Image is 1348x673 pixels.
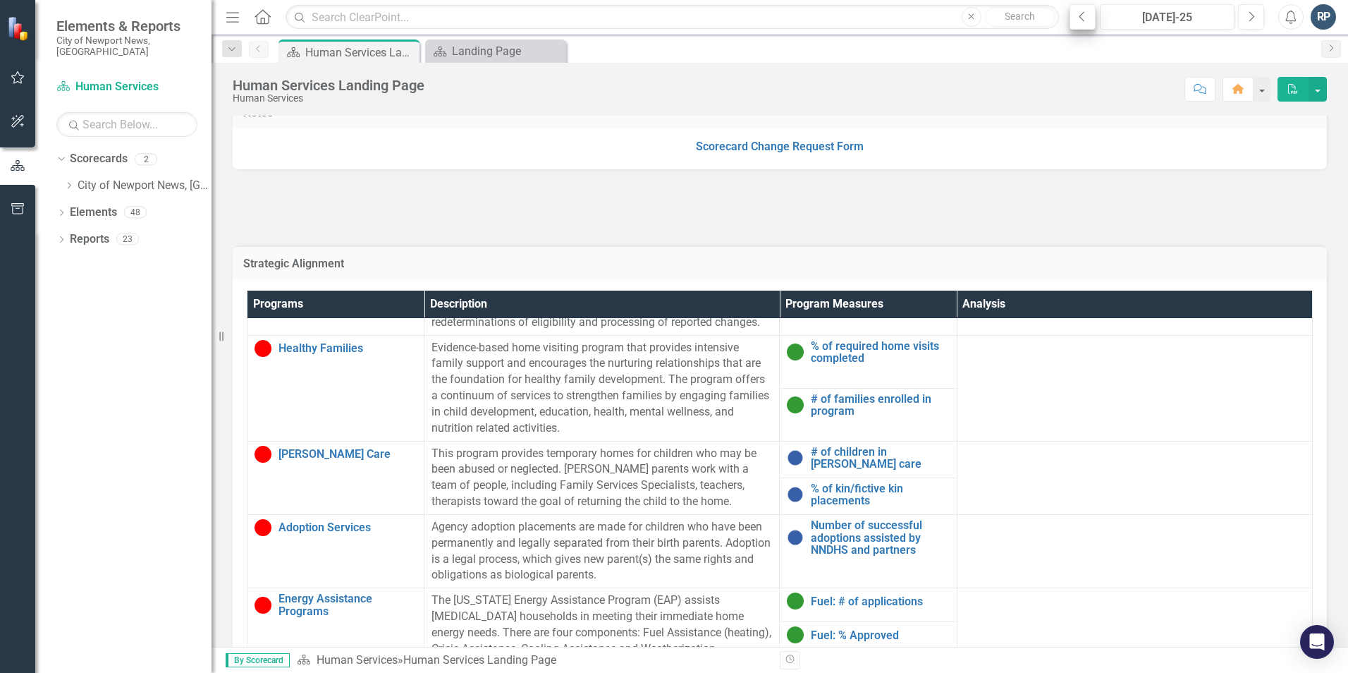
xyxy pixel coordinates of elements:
a: Human Services [317,653,398,667]
td: Double-Click to Edit Right Click for Context Menu [780,441,957,478]
img: On Target [787,626,804,643]
img: No Information [787,529,804,546]
img: On Target [787,593,804,610]
h3: Notes [243,107,1316,119]
a: Scorecard Change Request Form [696,140,864,153]
img: On Target [787,396,804,413]
td: Double-Click to Edit [957,335,1312,441]
button: Search [985,7,1055,27]
p: Evidence-based home visiting program that provides intensive family support and encourages the nu... [431,340,772,437]
span: Search [1005,11,1035,22]
div: [DATE]-25 [1105,9,1230,26]
a: Scorecards [70,151,128,167]
td: Double-Click to Edit Right Click for Context Menu [247,514,424,588]
a: Fuel: % Approved [811,629,949,642]
span: Agency adoption placements are made for children who have been permanently and legally separated ... [431,520,771,582]
h3: Strategic Alignment [243,257,1316,270]
a: % of required home visits completed [811,340,949,365]
a: Energy Assistance Programs [278,593,417,617]
img: Below Target [255,597,271,614]
button: [DATE]-25 [1100,4,1234,30]
td: Double-Click to Edit Right Click for Context Menu [780,514,957,588]
a: Adoption Services [278,521,417,534]
a: Elements [70,205,117,221]
img: Below Target [255,340,271,357]
td: Double-Click to Edit Right Click for Context Menu [247,335,424,441]
a: % of kin/fictive kin placements [811,483,949,507]
a: Fuel: # of applications [811,595,949,608]
span: By Scorecard [226,653,290,667]
div: 2 [135,153,157,165]
div: » [297,653,769,669]
td: Double-Click to Edit Right Click for Context Menu [780,622,957,656]
div: Human Services Landing Page [305,44,416,61]
a: # of families enrolled in program [811,393,949,418]
img: Below Target [255,519,271,536]
img: On Target [787,344,804,360]
td: Double-Click to Edit Right Click for Context Menu [247,441,424,514]
img: ClearPoint Strategy [7,16,32,41]
td: Double-Click to Edit [957,441,1312,514]
div: 23 [116,234,139,245]
td: Double-Click to Edit Right Click for Context Menu [780,588,957,622]
td: Double-Click to Edit Right Click for Context Menu [780,335,957,388]
a: Healthy Families [278,342,417,355]
span: This program provides temporary homes for children who may be been abused or neglected. [PERSON_N... [431,447,756,509]
td: Double-Click to Edit [957,514,1312,588]
div: Human Services Landing Page [403,653,556,667]
a: City of Newport News, [GEOGRAPHIC_DATA] [78,178,212,194]
img: No Information [787,449,804,466]
a: Human Services [56,79,197,95]
input: Search Below... [56,112,197,137]
div: Human Services Landing Page [233,78,424,93]
td: Double-Click to Edit Right Click for Context Menu [780,388,957,441]
button: RP [1311,4,1336,30]
span: Elements & Reports [56,18,197,35]
small: City of Newport News, [GEOGRAPHIC_DATA] [56,35,197,58]
td: Double-Click to Edit Right Click for Context Menu [780,478,957,514]
img: Below Target [255,446,271,463]
div: Landing Page [452,42,563,60]
a: [PERSON_NAME] Care [278,448,417,461]
div: Open Intercom Messenger [1300,625,1334,659]
a: Reports [70,231,109,248]
a: Number of successful adoptions assisted by NNDHS and partners [811,519,949,557]
div: Human Services [233,93,424,104]
input: Search ClearPoint... [286,5,1059,30]
div: 48 [124,207,147,219]
a: # of children in [PERSON_NAME] care [811,446,949,471]
a: Landing Page [429,42,563,60]
img: No Information [787,486,804,503]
